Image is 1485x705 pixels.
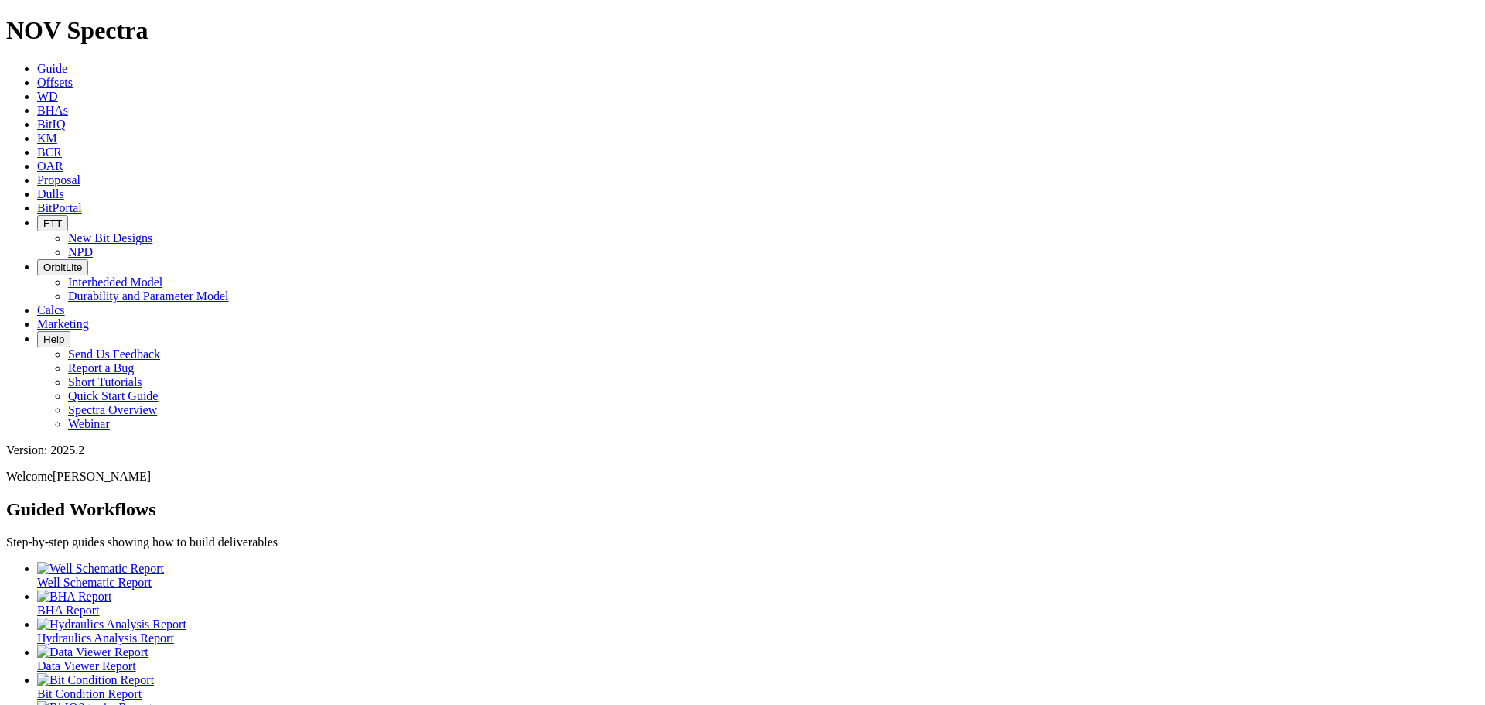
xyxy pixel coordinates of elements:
a: BitPortal [37,201,82,214]
a: KM [37,132,57,145]
button: Help [37,331,70,347]
a: Quick Start Guide [68,389,158,402]
span: Well Schematic Report [37,576,152,589]
a: Well Schematic Report Well Schematic Report [37,562,1479,589]
div: Version: 2025.2 [6,443,1479,457]
span: Hydraulics Analysis Report [37,631,174,645]
span: OrbitLite [43,262,82,273]
a: Short Tutorials [68,375,142,388]
a: Calcs [37,303,65,317]
p: Welcome [6,470,1479,484]
a: Bit Condition Report Bit Condition Report [37,673,1479,700]
img: Hydraulics Analysis Report [37,618,186,631]
a: BHAs [37,104,68,117]
a: Interbedded Model [68,275,162,289]
a: NPD [68,245,93,258]
img: Well Schematic Report [37,562,164,576]
a: WD [37,90,58,103]
span: Help [43,334,64,345]
a: Dulls [37,187,64,200]
a: BitIQ [37,118,65,131]
a: Send Us Feedback [68,347,160,361]
span: [PERSON_NAME] [53,470,151,483]
a: BHA Report BHA Report [37,590,1479,617]
a: Offsets [37,76,73,89]
span: Data Viewer Report [37,659,136,672]
p: Step-by-step guides showing how to build deliverables [6,536,1479,549]
span: BHA Report [37,604,99,617]
a: Proposal [37,173,80,187]
a: New Bit Designs [68,231,152,245]
h2: Guided Workflows [6,499,1479,520]
a: Guide [37,62,67,75]
button: OrbitLite [37,259,88,275]
img: BHA Report [37,590,111,604]
span: Bit Condition Report [37,687,142,700]
a: Marketing [37,317,89,330]
button: FTT [37,215,68,231]
a: Spectra Overview [68,403,157,416]
h1: NOV Spectra [6,16,1479,45]
a: Webinar [68,417,110,430]
span: FTT [43,217,62,229]
a: BCR [37,145,62,159]
img: Bit Condition Report [37,673,154,687]
a: OAR [37,159,63,173]
img: Data Viewer Report [37,645,148,659]
a: Data Viewer Report Data Viewer Report [37,645,1479,672]
a: Report a Bug [68,361,134,375]
a: Durability and Parameter Model [68,289,229,303]
a: Hydraulics Analysis Report Hydraulics Analysis Report [37,618,1479,645]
